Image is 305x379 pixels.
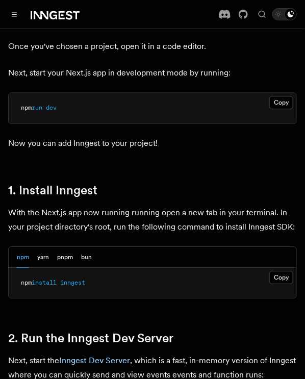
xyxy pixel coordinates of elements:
[8,206,297,234] p: With the Next.js app now running running open a new tab in your terminal. In your project directo...
[8,136,297,150] p: Now you can add Inngest to your project!
[272,8,297,20] button: Toggle dark mode
[32,104,42,111] span: run
[8,39,297,54] p: Once you've chosen a project, open it in a code editor.
[37,247,49,268] button: yarn
[57,247,73,268] button: pnpm
[21,104,32,111] span: npm
[46,104,57,111] span: dev
[21,279,32,286] span: npm
[8,66,297,80] p: Next, start your Next.js app in development mode by running:
[60,279,85,286] span: inngest
[269,271,293,284] button: Copy
[269,96,293,109] button: Copy
[32,279,57,286] span: install
[81,247,92,268] button: bun
[17,247,29,268] button: npm
[8,8,20,20] button: Toggle navigation
[8,183,97,197] a: 1. Install Inngest
[59,356,130,365] a: Inngest Dev Server
[8,331,173,345] a: 2. Run the Inngest Dev Server
[256,8,268,20] button: Find something...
